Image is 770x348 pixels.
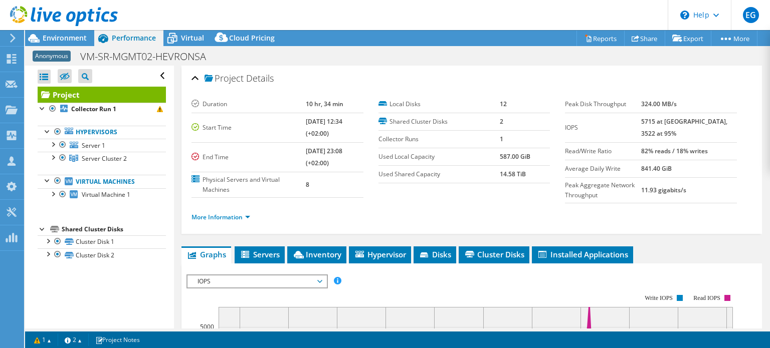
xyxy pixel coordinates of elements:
span: Hypervisor [354,249,406,259]
div: Shared Cluster Disks [62,223,166,235]
b: 12 [500,100,507,108]
label: Local Disks [378,99,500,109]
a: Cluster Disk 2 [38,248,166,261]
label: IOPS [565,123,641,133]
b: 5715 at [GEOGRAPHIC_DATA], 3522 at 95% [641,117,727,138]
text: Read IOPS [694,294,721,301]
b: 324.00 MB/s [641,100,677,108]
label: Average Daily Write [565,164,641,174]
span: EG [743,7,759,23]
span: IOPS [192,275,321,287]
label: Used Local Capacity [378,152,500,162]
label: Physical Servers and Virtual Machines [191,175,306,195]
span: Project [205,74,244,84]
b: Collector Run 1 [71,105,116,113]
span: Installed Applications [537,249,628,259]
label: Used Shared Capacity [378,169,500,179]
label: Start Time [191,123,306,133]
span: Anonymous [33,51,71,62]
a: Server Cluster 2 [38,152,166,165]
label: Shared Cluster Disks [378,117,500,127]
a: Share [624,31,665,46]
b: [DATE] 12:34 (+02:00) [306,117,342,138]
a: Virtual Machines [38,175,166,188]
b: 841.40 GiB [641,164,672,173]
b: 1 [500,135,503,143]
label: Duration [191,99,306,109]
b: 82% reads / 18% writes [641,147,708,155]
span: Cluster Disks [464,249,524,259]
span: Server 1 [82,141,105,150]
a: Reports [576,31,625,46]
b: 11.93 gigabits/s [641,186,686,194]
a: 2 [58,333,89,346]
label: Peak Aggregate Network Throughput [565,180,641,200]
b: [DATE] 23:08 (+02:00) [306,147,342,167]
text: 5000 [200,322,214,331]
b: 8 [306,180,309,189]
a: Project [38,87,166,103]
a: 1 [27,333,58,346]
a: Server 1 [38,139,166,152]
b: 587.00 GiB [500,152,530,161]
label: Peak Disk Throughput [565,99,641,109]
a: More Information [191,213,250,221]
a: More [711,31,757,46]
label: End Time [191,152,306,162]
b: 14.58 TiB [500,170,526,178]
span: Details [246,72,274,84]
a: Project Notes [88,333,147,346]
span: Server Cluster 2 [82,154,127,163]
a: Collector Run 1 [38,103,166,116]
text: Write IOPS [645,294,673,301]
span: Disks [419,249,451,259]
span: Cloud Pricing [229,33,275,43]
h1: VM-SR-MGMT02-HEVRONSA [76,51,222,62]
span: Inventory [292,249,341,259]
span: Virtual [181,33,204,43]
span: Virtual Machine 1 [82,190,130,199]
label: Collector Runs [378,134,500,144]
span: Servers [240,249,280,259]
label: Read/Write Ratio [565,146,641,156]
b: 2 [500,117,503,126]
a: Virtual Machine 1 [38,188,166,201]
b: 10 hr, 34 min [306,100,343,108]
span: Performance [112,33,156,43]
a: Hypervisors [38,126,166,139]
a: Cluster Disk 1 [38,235,166,248]
span: Environment [43,33,87,43]
span: Graphs [186,249,226,259]
a: Export [665,31,711,46]
svg: \n [680,11,689,20]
